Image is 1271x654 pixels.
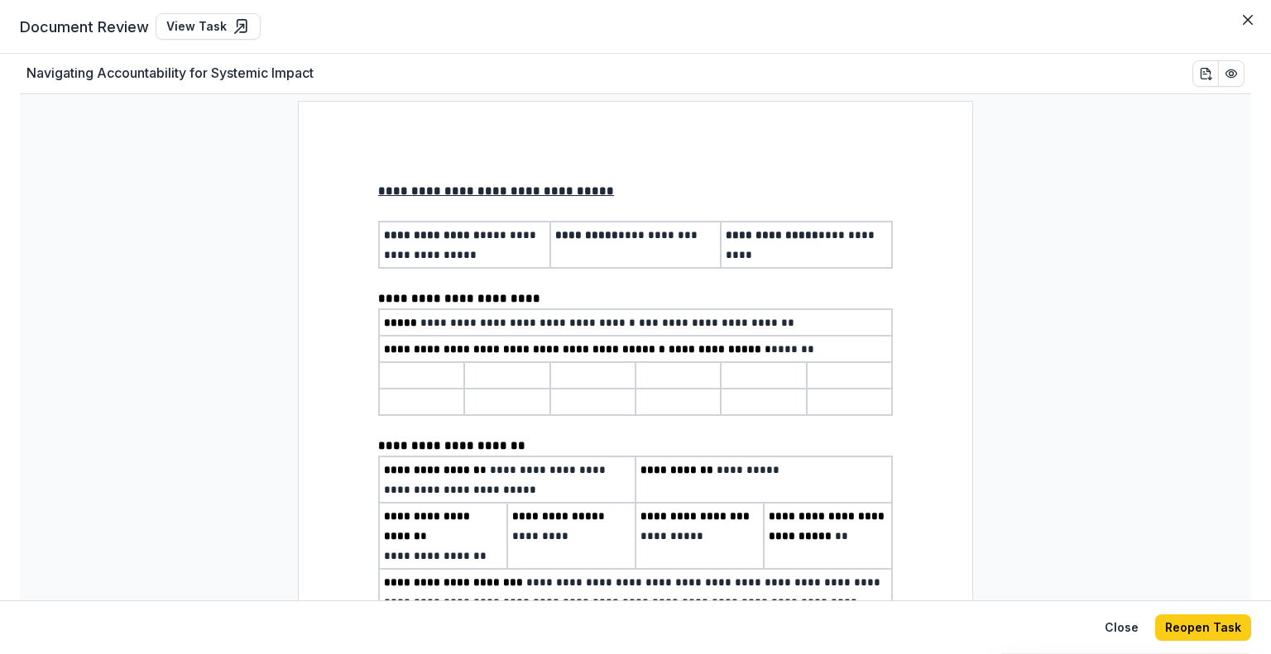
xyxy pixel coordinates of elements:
[1218,60,1245,87] button: PDF Preview
[26,65,314,81] h2: Navigating Accountability for Systemic Impact
[1192,60,1219,87] button: download-word
[156,13,261,40] a: View Task
[20,16,149,38] span: Document Review
[1235,7,1261,33] button: Close
[1155,614,1251,641] button: Reopen Task
[1095,614,1149,641] button: Close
